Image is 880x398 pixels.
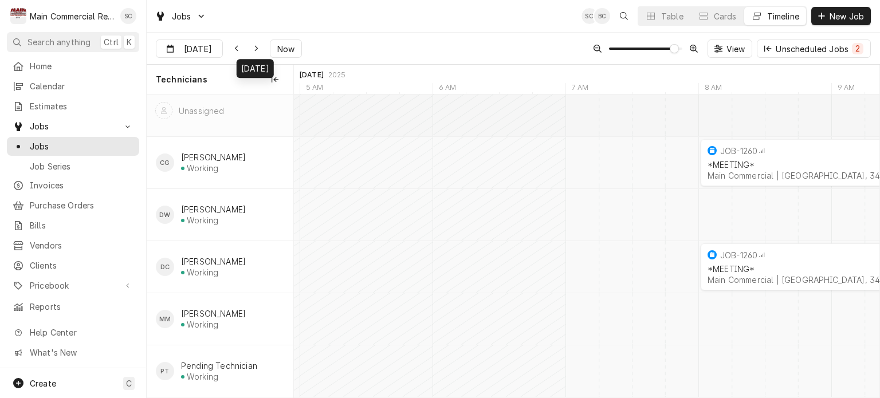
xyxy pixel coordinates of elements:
[30,100,133,112] span: Estimates
[181,257,246,266] div: [PERSON_NAME]
[30,301,133,313] span: Reports
[156,153,174,172] div: Caleb Gorton's Avatar
[181,152,246,162] div: [PERSON_NAME]
[7,77,139,96] a: Calendar
[187,163,218,173] div: Working
[582,8,598,24] div: SC
[300,83,329,96] div: 5 AM
[270,40,302,58] button: Now
[30,326,132,338] span: Help Center
[30,179,133,191] span: Invoices
[30,346,132,358] span: What's New
[827,10,866,22] span: New Job
[720,250,757,260] div: JOB-1260
[156,310,174,328] div: Mike Marchese's Avatar
[172,10,191,22] span: Jobs
[7,256,139,275] a: Clients
[7,297,139,316] a: Reports
[757,40,871,58] button: Unscheduled Jobs2
[7,196,139,215] a: Purchase Orders
[27,36,91,48] span: Search anything
[156,153,174,172] div: CG
[433,83,462,96] div: 6 AM
[120,8,136,24] div: Sharon Campbell's Avatar
[582,8,598,24] div: Sharon Campbell's Avatar
[187,267,218,277] div: Working
[156,74,207,85] span: Technicians
[7,343,139,362] a: Go to What's New
[30,140,133,152] span: Jobs
[328,70,346,80] div: 2025
[30,239,133,251] span: Vendors
[831,83,861,96] div: 9 AM
[30,199,133,211] span: Purchase Orders
[30,160,133,172] span: Job Series
[147,65,293,94] div: Technicians column. SPACE for context menu
[698,83,728,96] div: 8 AM
[187,215,218,225] div: Working
[30,219,133,231] span: Bills
[147,85,293,397] div: left
[7,216,139,235] a: Bills
[7,57,139,76] a: Home
[181,309,246,318] div: [PERSON_NAME]
[7,157,139,176] a: Job Series
[776,43,863,55] div: Unscheduled Jobs
[156,310,174,328] div: MM
[714,10,737,22] div: Cards
[156,206,174,224] div: Dorian Wertz's Avatar
[127,36,132,48] span: K
[156,362,174,380] div: Pending Technician's Avatar
[156,362,174,380] div: PT
[156,258,174,276] div: Dylan Crawford's Avatar
[156,258,174,276] div: DC
[565,83,595,96] div: 7 AM
[275,43,297,55] span: Now
[156,40,223,58] button: [DATE]
[120,8,136,24] div: SC
[30,10,114,22] div: Main Commercial Refrigeration Service
[187,320,218,329] div: Working
[104,36,119,48] span: Ctrl
[708,40,753,58] button: View
[294,85,879,397] div: normal
[594,8,610,24] div: BC
[7,137,139,156] a: Jobs
[300,70,324,80] div: [DATE]
[10,8,26,24] div: M
[594,8,610,24] div: Bookkeeper Main Commercial's Avatar
[126,377,132,389] span: C
[30,120,116,132] span: Jobs
[811,7,871,25] button: New Job
[30,259,133,271] span: Clients
[181,361,257,371] div: Pending Technician
[30,379,56,388] span: Create
[7,32,139,52] button: Search anythingCtrlK
[30,279,116,291] span: Pricebook
[767,10,799,22] div: Timeline
[187,372,218,381] div: Working
[181,204,246,214] div: [PERSON_NAME]
[7,176,139,195] a: Invoices
[7,117,139,136] a: Go to Jobs
[7,97,139,116] a: Estimates
[7,236,139,255] a: Vendors
[179,106,225,116] div: Unassigned
[615,7,633,25] button: Open search
[30,60,133,72] span: Home
[7,323,139,342] a: Go to Help Center
[720,146,757,156] div: JOB-1260
[150,7,211,26] a: Go to Jobs
[7,276,139,295] a: Go to Pricebook
[854,42,861,54] div: 2
[724,43,748,55] span: View
[30,80,133,92] span: Calendar
[10,8,26,24] div: Main Commercial Refrigeration Service's Avatar
[156,206,174,224] div: DW
[661,10,683,22] div: Table
[237,59,274,78] div: [DATE]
